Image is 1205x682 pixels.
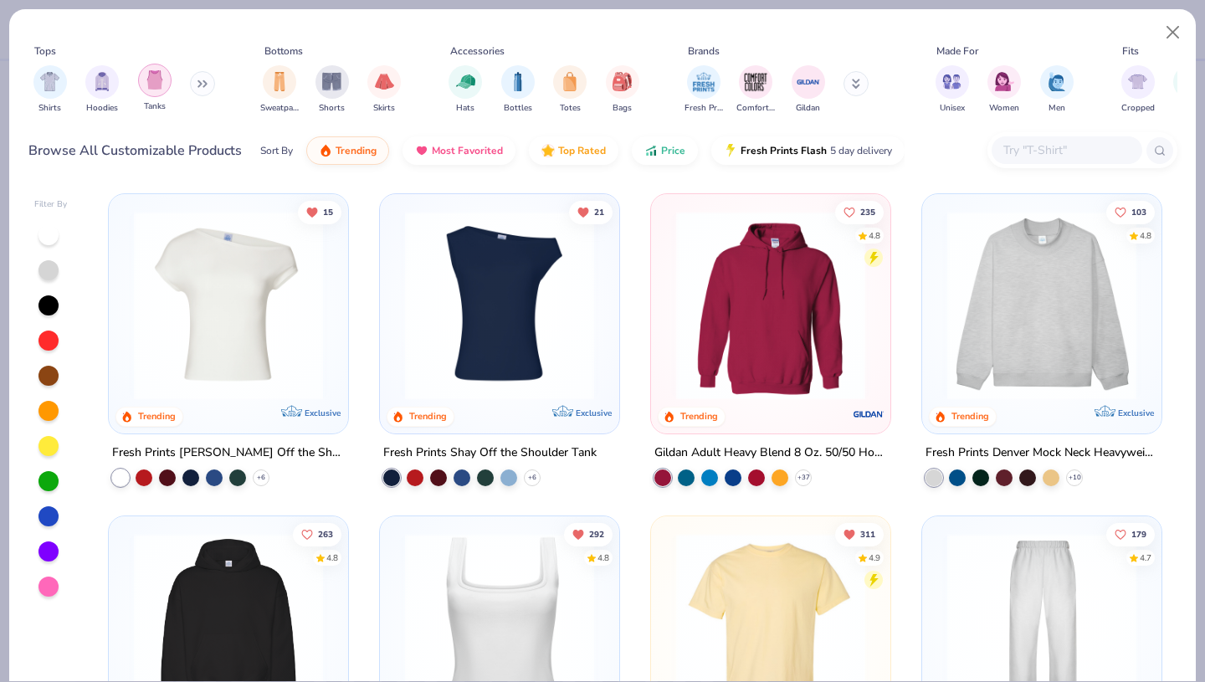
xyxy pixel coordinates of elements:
[126,211,331,400] img: a1c94bf0-cbc2-4c5c-96ec-cab3b8502a7f
[1131,208,1146,216] span: 103
[1002,141,1131,160] input: Try "T-Shirt"
[529,136,618,165] button: Top Rated
[1040,65,1074,115] div: filter for Men
[1068,473,1080,483] span: + 10
[613,102,632,115] span: Bags
[553,65,587,115] div: filter for Totes
[987,65,1021,115] button: filter button
[860,208,875,216] span: 235
[987,65,1021,115] div: filter for Women
[299,200,342,223] button: Unlike
[315,65,349,115] button: filter button
[501,65,535,115] div: filter for Bottles
[1106,200,1155,223] button: Like
[688,44,720,59] div: Brands
[1140,229,1151,242] div: 4.8
[28,141,242,161] div: Browse All Customizable Products
[743,69,768,95] img: Comfort Colors Image
[112,443,345,464] div: Fresh Prints [PERSON_NAME] Off the Shoulder Top
[1106,522,1155,546] button: Like
[560,102,581,115] span: Totes
[1040,65,1074,115] button: filter button
[403,136,515,165] button: Most Favorited
[553,65,587,115] button: filter button
[792,65,825,115] div: filter for Gildan
[509,72,527,91] img: Bottles Image
[138,65,172,115] button: filter button
[336,144,377,157] span: Trending
[319,102,345,115] span: Shorts
[257,473,265,483] span: + 6
[1122,44,1139,59] div: Fits
[796,69,821,95] img: Gildan Image
[796,102,820,115] span: Gildan
[661,144,685,157] span: Price
[873,211,1079,400] img: a164e800-7022-4571-a324-30c76f641635
[936,65,969,115] button: filter button
[936,44,978,59] div: Made For
[852,397,885,431] img: Gildan logo
[1049,102,1065,115] span: Men
[602,211,808,400] img: af1e0f41-62ea-4e8f-9b2b-c8bb59fc549d
[711,136,905,165] button: Fresh Prints Flash5 day delivery
[260,65,299,115] div: filter for Sweatpants
[564,522,613,546] button: Unlike
[685,102,723,115] span: Fresh Prints
[940,102,965,115] span: Unisex
[792,65,825,115] button: filter button
[383,443,597,464] div: Fresh Prints Shay Off the Shoulder Tank
[34,198,68,211] div: Filter By
[85,65,119,115] button: filter button
[33,65,67,115] div: filter for Shirts
[869,229,880,242] div: 4.8
[375,72,394,91] img: Skirts Image
[1048,72,1066,91] img: Men Image
[613,72,631,91] img: Bags Image
[33,65,67,115] button: filter button
[597,551,609,564] div: 4.8
[594,208,604,216] span: 21
[835,522,884,546] button: Unlike
[576,408,612,418] span: Exclusive
[305,408,341,418] span: Exclusive
[34,44,56,59] div: Tops
[589,530,604,538] span: 292
[691,69,716,95] img: Fresh Prints Image
[138,64,172,113] div: filter for Tanks
[315,65,349,115] div: filter for Shorts
[294,522,342,546] button: Like
[40,72,59,91] img: Shirts Image
[456,102,474,115] span: Hats
[561,72,579,91] img: Totes Image
[632,136,698,165] button: Price
[1121,65,1155,115] div: filter for Cropped
[450,44,505,59] div: Accessories
[797,473,809,483] span: + 37
[741,144,827,157] span: Fresh Prints Flash
[260,102,299,115] span: Sweatpants
[449,65,482,115] div: filter for Hats
[144,100,166,113] span: Tanks
[1140,551,1151,564] div: 4.7
[1157,17,1189,49] button: Close
[654,443,887,464] div: Gildan Adult Heavy Blend 8 Oz. 50/50 Hooded Sweatshirt
[327,551,339,564] div: 4.8
[1117,408,1153,418] span: Exclusive
[835,200,884,223] button: Like
[270,72,289,91] img: Sweatpants Image
[528,473,536,483] span: + 6
[926,443,1158,464] div: Fresh Prints Denver Mock Neck Heavyweight Sweatshirt
[736,65,775,115] div: filter for Comfort Colors
[85,65,119,115] div: filter for Hoodies
[260,65,299,115] button: filter button
[1121,65,1155,115] button: filter button
[869,551,880,564] div: 4.9
[86,102,118,115] span: Hoodies
[397,211,602,400] img: 5716b33b-ee27-473a-ad8a-9b8687048459
[1128,72,1147,91] img: Cropped Image
[860,530,875,538] span: 311
[319,144,332,157] img: trending.gif
[373,102,395,115] span: Skirts
[146,70,164,90] img: Tanks Image
[93,72,111,91] img: Hoodies Image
